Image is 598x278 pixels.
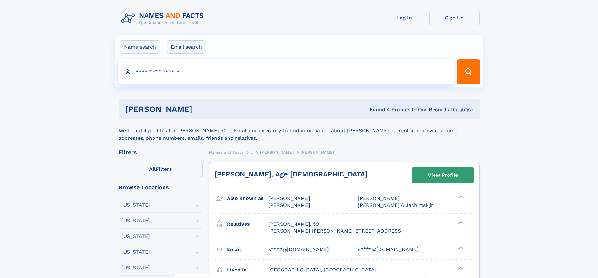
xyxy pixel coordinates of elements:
h1: [PERSON_NAME] [125,105,281,113]
span: [PERSON_NAME] [268,202,310,208]
h3: Email [227,244,268,255]
span: [PERSON_NAME] [301,150,334,155]
input: search input [118,59,454,84]
h3: Lived in [227,265,268,275]
a: Sign Up [429,10,480,25]
div: ❯ [456,195,464,199]
span: [PERSON_NAME] [268,195,310,201]
button: Search Button [457,59,480,84]
span: [PERSON_NAME] [358,195,400,201]
span: [PERSON_NAME] A Jachimskijr [358,202,433,208]
div: We found 4 profiles for [PERSON_NAME]. Check out our directory to find information about [PERSON_... [119,119,480,142]
div: [US_STATE] [121,234,150,239]
div: Found 4 Profiles In Our Records Database [281,106,473,113]
div: Filters [119,149,203,155]
a: [PERSON_NAME] [260,148,294,156]
div: ❯ [456,246,464,250]
label: Name search [120,40,160,54]
div: ❯ [456,220,464,224]
div: [US_STATE] [121,202,150,207]
span: All [149,166,156,172]
span: [PERSON_NAME] [260,150,294,155]
a: [PERSON_NAME] [PERSON_NAME][STREET_ADDRESS] [268,228,403,234]
div: [US_STATE] [121,249,150,254]
div: Browse Locations [119,185,203,190]
a: Log In [379,10,429,25]
div: [US_STATE] [121,265,150,270]
a: [PERSON_NAME], 59 [268,221,319,228]
a: J [251,148,253,156]
div: View Profile [428,168,458,182]
a: View Profile [412,168,474,183]
a: Names and Facts [209,148,244,156]
span: J [251,150,253,155]
label: Email search [167,40,206,54]
img: Logo Names and Facts [119,10,209,27]
h3: Also known as [227,193,268,204]
div: [US_STATE] [121,218,150,223]
h3: Relatives [227,219,268,229]
label: Filters [119,162,203,177]
div: ❯ [456,266,464,270]
span: [GEOGRAPHIC_DATA], [GEOGRAPHIC_DATA] [268,267,376,273]
a: [PERSON_NAME], Age [DEMOGRAPHIC_DATA] [214,170,368,178]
